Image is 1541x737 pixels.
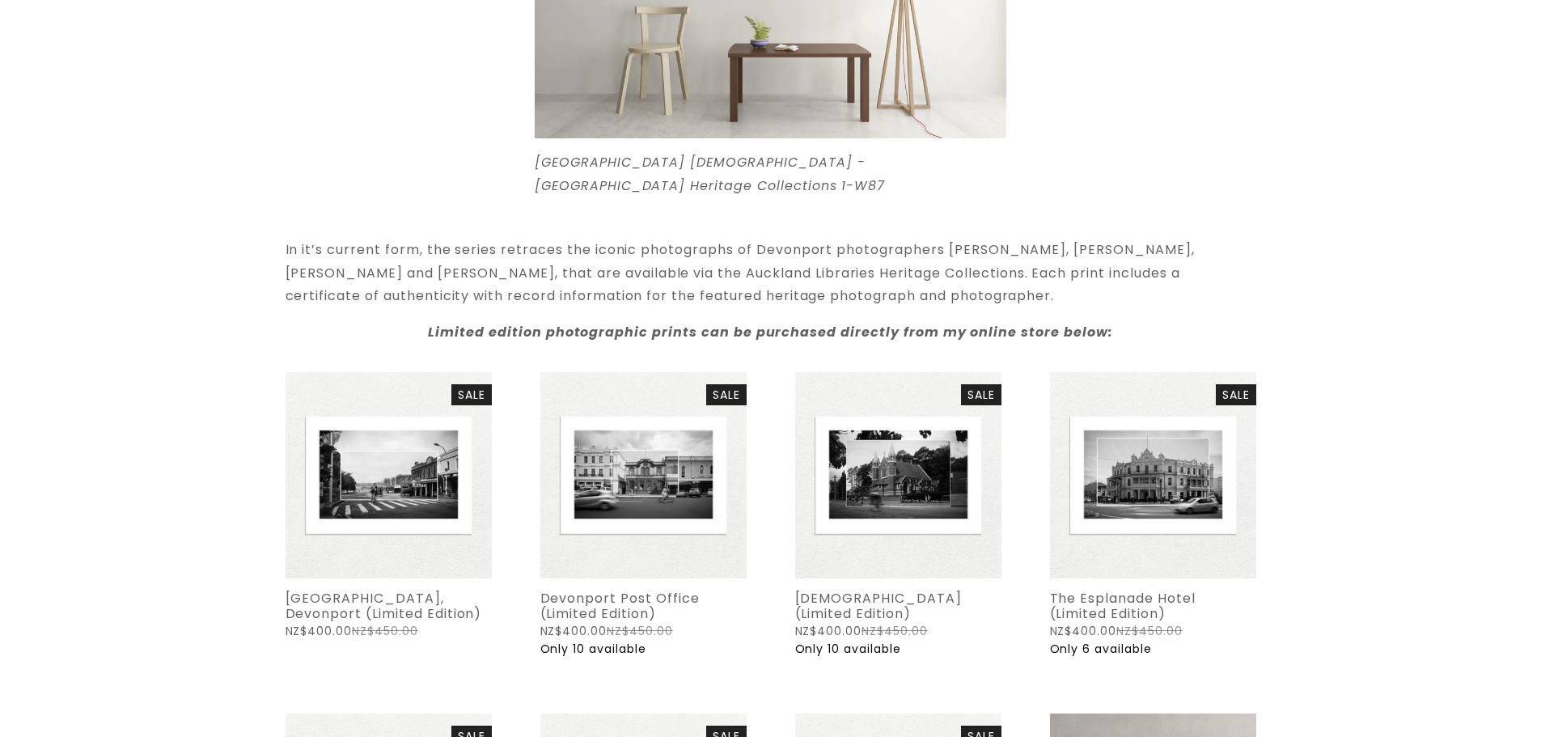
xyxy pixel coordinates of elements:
div: NZ$400.00 [286,623,492,639]
a: [DEMOGRAPHIC_DATA] (Limited Edition) [795,589,962,623]
span: NZ$450.00 [1116,623,1183,639]
div: NZ$400.00 [795,623,1001,639]
a: The Esplanade Hotel (Limited Edition) [1050,589,1196,623]
em: Limited edition photographic prints can be purchased directly from my online store below: [428,323,1112,341]
a: Devonport Post Office (Limited Edition) [540,589,700,623]
div: NZ$400.00 [540,623,747,639]
a: [GEOGRAPHIC_DATA], Devonport (Limited Edition) [286,589,482,623]
div: Only 6 available [1050,641,1256,657]
p: In it’s current form, the series retraces the iconic photographs of Devonport photographers [PERS... [286,239,1256,308]
div: NZ$400.00 [1050,623,1256,639]
span: NZ$450.00 [862,623,928,639]
div: Only 10 available [795,641,1001,657]
div: Only 10 available [540,641,747,657]
span: NZ$450.00 [607,623,673,639]
span: NZ$450.00 [352,623,418,639]
em: [GEOGRAPHIC_DATA] [DEMOGRAPHIC_DATA] - [GEOGRAPHIC_DATA] Heritage Collections 1-W87 [535,153,885,195]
